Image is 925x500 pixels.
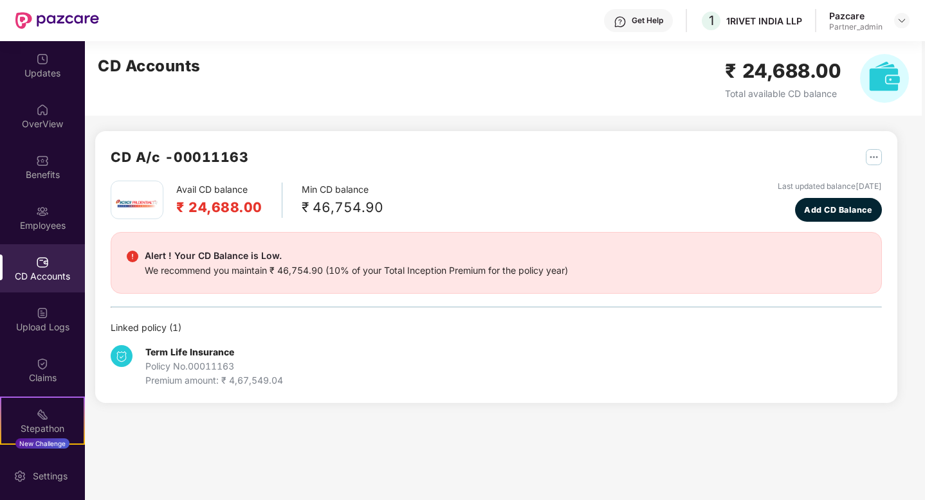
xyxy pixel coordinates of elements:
div: Linked policy ( 1 ) [111,321,882,335]
div: Min CD balance [302,183,383,218]
div: Premium amount: ₹ 4,67,549.04 [145,373,283,388]
div: Avail CD balance [176,183,282,218]
div: Get Help [632,15,663,26]
div: Policy No. 00011163 [145,359,283,373]
img: svg+xml;base64,PHN2ZyBpZD0iSG9tZSIgeG1sbnM9Imh0dHA6Ly93d3cudzMub3JnLzIwMDAvc3ZnIiB3aWR0aD0iMjAiIG... [36,103,49,116]
img: svg+xml;base64,PHN2ZyBpZD0iRHJvcGRvd24tMzJ4MzIiIHhtbG5zPSJodHRwOi8vd3d3LnczLm9yZy8yMDAwL3N2ZyIgd2... [897,15,907,26]
div: New Challenge [15,438,69,449]
img: svg+xml;base64,PHN2ZyBpZD0iVXBsb2FkX0xvZ3MiIGRhdGEtbmFtZT0iVXBsb2FkIExvZ3MiIHhtbG5zPSJodHRwOi8vd3... [36,307,49,319]
h2: ₹ 24,688.00 [725,56,841,86]
button: Add CD Balance [795,198,882,222]
img: iciciprud.png [114,181,160,226]
div: Pazcare [829,10,883,22]
div: Alert ! Your CD Balance is Low. [145,248,568,263]
h2: ₹ 24,688.00 [176,197,262,218]
img: svg+xml;base64,PHN2ZyBpZD0iQmVuZWZpdHMiIHhtbG5zPSJodHRwOi8vd3d3LnczLm9yZy8yMDAwL3N2ZyIgd2lkdGg9Ij... [36,154,49,167]
div: Settings [29,470,71,483]
img: svg+xml;base64,PHN2ZyBpZD0iRW1wbG95ZWVzIiB4bWxucz0iaHR0cDovL3d3dy53My5vcmcvMjAwMC9zdmciIHdpZHRoPS... [36,205,49,218]
span: 1 [709,13,714,28]
img: svg+xml;base64,PHN2ZyB4bWxucz0iaHR0cDovL3d3dy53My5vcmcvMjAwMC9zdmciIHhtbG5zOnhsaW5rPSJodHRwOi8vd3... [860,54,909,103]
div: ₹ 46,754.90 [302,197,383,218]
div: 1RIVET INDIA LLP [726,15,802,27]
img: svg+xml;base64,PHN2ZyB4bWxucz0iaHR0cDovL3d3dy53My5vcmcvMjAwMC9zdmciIHdpZHRoPSIzNCIgaGVpZ2h0PSIzNC... [111,345,133,367]
img: svg+xml;base64,PHN2ZyB4bWxucz0iaHR0cDovL3d3dy53My5vcmcvMjAwMC9zdmciIHdpZHRoPSIyMSIgaGVpZ2h0PSIyMC... [36,408,49,421]
img: svg+xml;base64,PHN2ZyBpZD0iQ0RfQWNjb3VudHMiIGRhdGEtbmFtZT0iQ0QgQWNjb3VudHMiIHhtbG5zPSJodHRwOi8vd3... [36,256,49,269]
div: Stepathon [1,422,84,435]
span: Total available CD balance [725,88,837,99]
img: svg+xml;base64,PHN2ZyBpZD0iU2V0dGluZy0yMHgyMCIgeG1sbnM9Imh0dHA6Ly93d3cudzMub3JnLzIwMDAvc3ZnIiB3aW... [14,470,26,483]
h2: CD Accounts [98,54,201,78]
span: Add CD Balance [804,204,872,217]
div: Last updated balance [DATE] [778,181,882,193]
img: svg+xml;base64,PHN2ZyBpZD0iRGFuZ2VyX2FsZXJ0IiBkYXRhLW5hbWU9IkRhbmdlciBhbGVydCIgeG1sbnM9Imh0dHA6Ly... [127,251,138,262]
div: Partner_admin [829,22,883,32]
img: svg+xml;base64,PHN2ZyBpZD0iVXBkYXRlZCIgeG1sbnM9Imh0dHA6Ly93d3cudzMub3JnLzIwMDAvc3ZnIiB3aWR0aD0iMj... [36,53,49,66]
div: We recommend you maintain ₹ 46,754.90 (10% of your Total Inception Premium for the policy year) [145,263,568,278]
img: New Pazcare Logo [15,12,99,29]
b: Term Life Insurance [145,346,234,357]
img: svg+xml;base64,PHN2ZyBpZD0iSGVscC0zMngzMiIgeG1sbnM9Imh0dHA6Ly93d3cudzMub3JnLzIwMDAvc3ZnIiB3aWR0aD... [614,15,627,28]
h2: CD A/c - 00011163 [111,147,248,168]
img: svg+xml;base64,PHN2ZyBpZD0iQ2xhaW0iIHhtbG5zPSJodHRwOi8vd3d3LnczLm9yZy8yMDAwL3N2ZyIgd2lkdGg9IjIwIi... [36,357,49,370]
img: svg+xml;base64,PHN2ZyB4bWxucz0iaHR0cDovL3d3dy53My5vcmcvMjAwMC9zdmciIHdpZHRoPSIyNSIgaGVpZ2h0PSIyNS... [866,149,882,165]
